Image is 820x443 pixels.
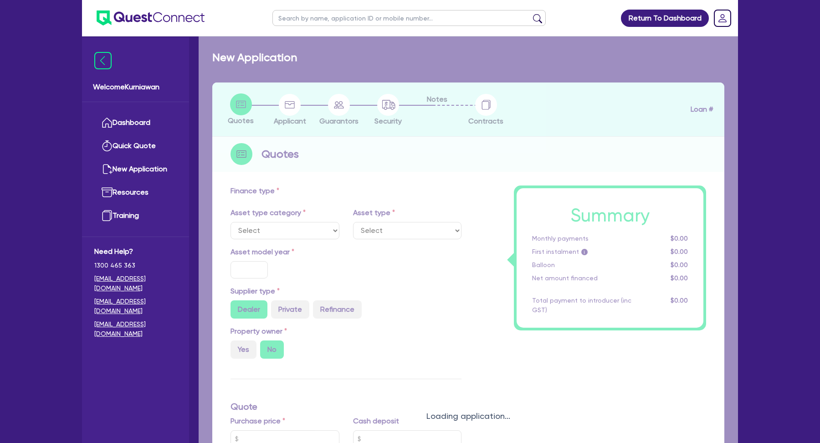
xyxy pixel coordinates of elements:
[94,246,177,257] span: Need Help?
[621,10,709,27] a: Return To Dashboard
[94,134,177,158] a: Quick Quote
[93,82,178,93] span: Welcome Kurniawan
[199,410,738,422] div: Loading application...
[94,261,177,270] span: 1300 465 363
[94,181,177,204] a: Resources
[102,187,113,198] img: resources
[94,52,112,69] img: icon-menu-close
[102,210,113,221] img: training
[94,204,177,227] a: Training
[94,274,177,293] a: [EMAIL_ADDRESS][DOMAIN_NAME]
[94,158,177,181] a: New Application
[711,6,734,30] a: Dropdown toggle
[94,319,177,339] a: [EMAIL_ADDRESS][DOMAIN_NAME]
[102,140,113,151] img: quick-quote
[102,164,113,175] img: new-application
[94,297,177,316] a: [EMAIL_ADDRESS][DOMAIN_NAME]
[94,111,177,134] a: Dashboard
[272,10,546,26] input: Search by name, application ID or mobile number...
[97,10,205,26] img: quest-connect-logo-blue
